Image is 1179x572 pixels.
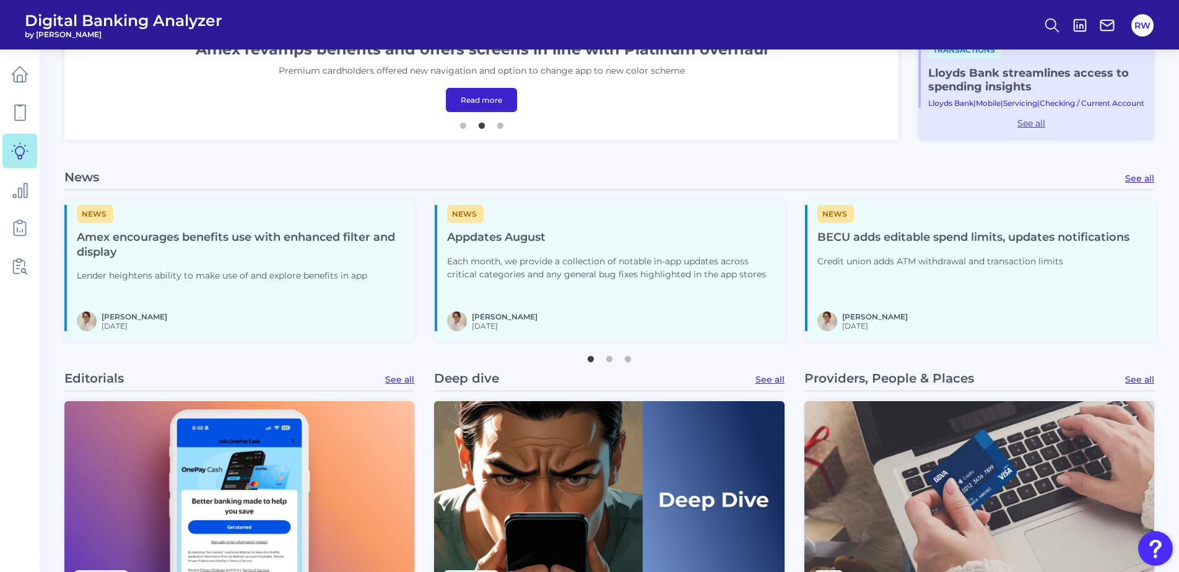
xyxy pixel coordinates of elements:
[25,11,222,30] span: Digital Banking Analyzer
[77,269,405,283] p: Lender heightens ability to make use of and explore benefits in app
[603,350,616,362] button: 2
[77,311,97,331] img: MIchael McCaw
[447,205,484,223] span: News
[77,205,113,223] span: News
[102,312,167,321] a: [PERSON_NAME]
[64,170,99,184] p: News
[804,371,974,386] p: Providers, People & Places
[476,116,488,129] button: 2
[434,371,499,386] p: Deep dive
[385,374,414,385] a: See all
[928,66,1144,93] a: Lloyds Bank streamlines access to spending insights
[1001,98,1003,108] span: |
[918,118,1144,129] a: See all
[446,88,517,112] a: Read more
[1125,374,1154,385] a: See all
[817,255,1129,269] p: Credit union adds ATM withdrawal and transaction limits
[842,321,908,331] span: [DATE]
[976,98,1001,108] a: Mobile
[928,41,1002,59] span: Transactions
[817,207,854,219] a: News
[102,321,167,331] span: [DATE]
[25,30,222,39] span: by [PERSON_NAME]
[928,98,973,108] a: Lloyds Bank
[817,205,854,223] span: News
[494,116,507,129] button: 3
[457,116,469,129] button: 1
[817,230,1129,245] h4: BECU adds editable spend limits, updates notifications
[1138,531,1173,566] button: Open Resource Center
[817,311,837,331] img: MIchael McCaw
[1131,14,1154,37] button: RW
[279,64,685,78] p: Premium cardholders offered new navigation and option to change app to new color scheme
[447,311,467,331] img: MIchael McCaw
[77,207,113,219] a: News
[1003,98,1037,108] a: Servicing
[1125,173,1154,184] a: See all
[928,44,1002,55] a: Transactions
[447,255,775,282] p: Each month, we provide a collection of notable in-app updates across critical categories and any ...
[622,350,634,362] button: 3
[472,321,537,331] span: [DATE]
[973,98,976,108] span: |
[64,371,124,386] p: Editorials
[842,312,908,321] a: [PERSON_NAME]
[447,230,775,245] h4: Appdates August
[447,207,484,219] a: News
[755,374,785,385] a: See all
[77,230,405,260] h4: Amex encourages benefits use with enhanced filter and display
[585,350,597,362] button: 1
[1037,98,1040,108] span: |
[472,312,537,321] a: [PERSON_NAME]
[1040,98,1144,108] a: Checking / Current Account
